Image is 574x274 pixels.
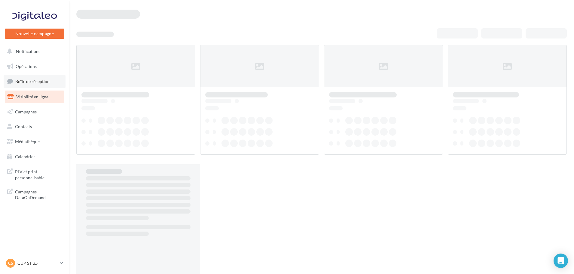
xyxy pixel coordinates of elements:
span: Campagnes [15,109,37,114]
button: Nouvelle campagne [5,29,64,39]
span: PLV et print personnalisable [15,168,62,180]
a: Visibilité en ligne [4,91,66,103]
span: Boîte de réception [15,79,50,84]
a: Boîte de réception [4,75,66,88]
span: Notifications [16,49,40,54]
span: Médiathèque [15,139,40,144]
a: Calendrier [4,150,66,163]
span: Calendrier [15,154,35,159]
div: Open Intercom Messenger [554,254,568,268]
span: CS [8,260,13,266]
span: Visibilité en ligne [16,94,48,99]
a: Campagnes [4,106,66,118]
a: Campagnes DataOnDemand [4,185,66,203]
a: Médiathèque [4,135,66,148]
a: CS CUP ST LO [5,257,64,269]
p: CUP ST LO [17,260,57,266]
span: Opérations [16,64,37,69]
a: Opérations [4,60,66,73]
button: Notifications [4,45,63,58]
span: Contacts [15,124,32,129]
span: Campagnes DataOnDemand [15,188,62,201]
a: PLV et print personnalisable [4,165,66,183]
a: Contacts [4,120,66,133]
